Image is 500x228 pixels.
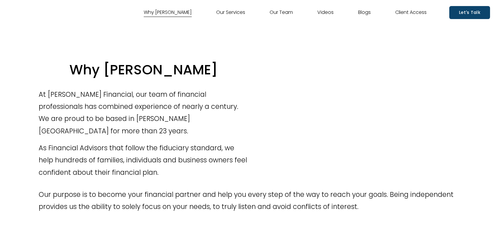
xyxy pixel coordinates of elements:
[270,8,293,18] a: Our Team
[449,6,490,19] a: Let's Talk
[317,8,334,18] a: Videos
[144,8,192,18] a: Why [PERSON_NAME]
[39,188,461,213] p: Our purpose is to become your financial partner and help you every step of the way to reach your ...
[39,142,248,178] p: As Financial Advisors that follow the fiduciary standard, we help hundreds of families, individua...
[10,5,73,20] img: Sterling Fox Financial Services
[39,61,248,79] h2: Why [PERSON_NAME]
[39,88,248,137] p: At [PERSON_NAME] Financial, our team of financial professionals has combined experience of nearly...
[395,8,427,18] a: Client Access
[216,8,245,18] a: Our Services
[358,8,371,18] a: Blogs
